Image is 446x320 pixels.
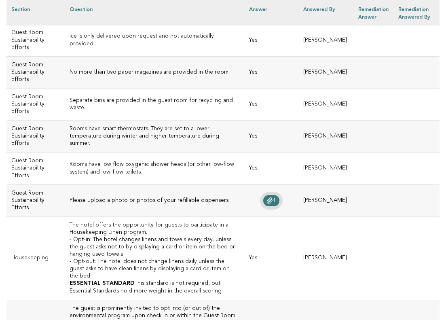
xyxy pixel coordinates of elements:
td: Guest Room Sustainability Efforts [6,24,65,56]
td: [PERSON_NAME] [298,216,353,300]
td: [PERSON_NAME] [298,56,353,88]
h3: Rooms have smart thermostats. They are set to a lower temperature during winter and higher temper... [70,125,240,147]
h3: No more than two paper magazines are provided in the room. [70,69,240,76]
td: Yes [244,216,298,300]
a: 1 [263,195,279,206]
td: Guest Room Sustainability Efforts [6,56,65,88]
td: [PERSON_NAME] [298,88,353,120]
p: This standard is not required, but Essential Standards hold more weight in the overall scoring. [70,280,240,295]
h3: - Opt-in: The hotel changes linens and towels every day, unless the guest asks not to by displayi... [70,236,240,258]
td: Guest Room Sustainability Efforts [6,88,65,120]
td: Yes [244,56,298,88]
td: Yes [244,153,298,184]
td: Guest Room Sustainability Efforts [6,153,65,184]
h3: Separate bins are provided in the guest room for recycling and waste. [70,97,240,112]
h3: Ice is only delivered upon request and not automatically provided. [70,33,240,47]
td: [PERSON_NAME] [298,153,353,184]
h3: Please upload a photo or photos of your refillable dispensers. [70,197,240,204]
td: Housekeeping [6,216,65,300]
td: [PERSON_NAME] [298,184,353,216]
td: [PERSON_NAME] [298,121,353,153]
h3: - Opt-out: The hotel does not change linens daily unless the guest asks to have clean linens by d... [70,258,240,280]
td: Guest Room Sustainability Efforts [6,121,65,153]
td: Guest Room Sustainability Efforts [6,184,65,216]
td: Yes [244,24,298,56]
h3: Rooms have low flow oxygenic shower heads (or other low-flow system) and low-flow toilets. [70,161,240,176]
strong: ESSENTIAL STANDARD [70,281,135,286]
td: Yes [244,88,298,120]
td: [PERSON_NAME] [298,24,353,56]
h3: The hotel offers the opportunity for guests to participate in a Housekeeping Linen program. [70,222,240,236]
span: 1 [273,198,276,203]
td: Yes [244,121,298,153]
